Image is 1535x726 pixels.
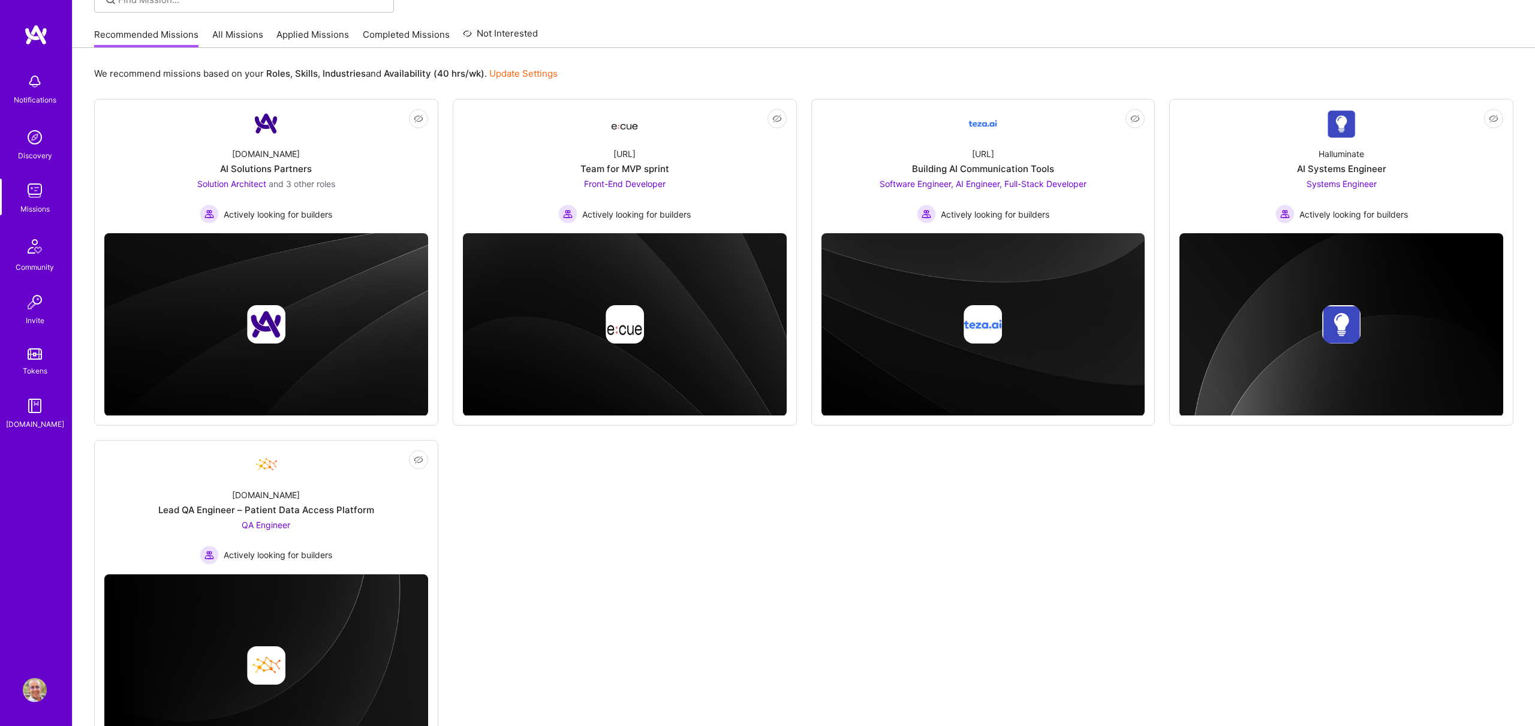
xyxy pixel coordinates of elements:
img: Company logo [1322,305,1361,344]
div: [DOMAIN_NAME] [232,489,300,501]
span: Actively looking for builders [1299,208,1408,221]
a: Company Logo[DOMAIN_NAME]Lead QA Engineer – Patient Data Access PlatformQA Engineer Actively look... [104,450,428,565]
a: Company Logo[URL]Building AI Communication ToolsSoftware Engineer, AI Engineer, Full-Stack Develo... [821,109,1145,224]
img: Actively looking for builders [200,204,219,224]
a: User Avatar [20,678,50,702]
div: [DOMAIN_NAME] [6,418,64,430]
a: Applied Missions [276,28,349,48]
div: [URL] [613,147,636,160]
img: Company logo [606,305,644,344]
span: and 3 other roles [269,179,335,189]
div: Community [16,261,54,273]
img: cover [821,233,1145,416]
img: Actively looking for builders [558,204,577,224]
span: Actively looking for builders [224,549,332,561]
img: Company Logo [252,109,281,138]
i: icon EyeClosed [1489,114,1498,123]
img: Actively looking for builders [1275,204,1295,224]
img: teamwork [23,179,47,203]
span: QA Engineer [242,520,290,530]
div: AI Systems Engineer [1297,162,1386,175]
img: Company Logo [610,113,639,134]
a: Company Logo[DOMAIN_NAME]AI Solutions PartnersSolution Architect and 3 other rolesActively lookin... [104,109,428,224]
a: Company LogoHalluminateAI Systems EngineerSystems Engineer Actively looking for buildersActively ... [1179,109,1503,224]
b: Roles [266,68,290,79]
a: Completed Missions [363,28,450,48]
img: logo [24,24,48,46]
div: Building AI Communication Tools [912,162,1054,175]
img: Company Logo [1327,110,1356,138]
img: bell [23,70,47,94]
a: All Missions [212,28,263,48]
div: Invite [26,314,44,327]
span: Software Engineer, AI Engineer, Full-Stack Developer [880,179,1086,189]
div: Discovery [18,149,52,162]
b: Skills [295,68,318,79]
img: cover [463,233,787,416]
div: Lead QA Engineer – Patient Data Access Platform [158,504,374,516]
i: icon EyeClosed [414,455,423,465]
a: Recommended Missions [94,28,198,48]
span: Actively looking for builders [582,208,691,221]
b: Industries [323,68,366,79]
a: Update Settings [489,68,558,79]
a: Company Logo[URL]Team for MVP sprintFront-End Developer Actively looking for buildersActively loo... [463,109,787,224]
span: Systems Engineer [1307,179,1377,189]
div: Missions [20,203,50,215]
span: Actively looking for builders [941,208,1049,221]
img: Company logo [247,305,285,344]
img: discovery [23,125,47,149]
div: Team for MVP sprint [580,162,669,175]
div: Halluminate [1319,147,1364,160]
img: Company Logo [252,450,281,479]
img: cover [104,233,428,416]
span: Solution Architect [197,179,266,189]
img: Invite [23,290,47,314]
img: Community [20,232,49,261]
img: User Avatar [23,678,47,702]
span: Front-End Developer [584,179,666,189]
div: AI Solutions Partners [220,162,312,175]
div: Tokens [23,364,47,377]
img: Actively looking for builders [200,546,219,565]
i: icon EyeClosed [414,114,423,123]
div: [URL] [972,147,994,160]
b: Availability (40 hrs/wk) [384,68,484,79]
span: Actively looking for builders [224,208,332,221]
img: Company logo [247,646,285,685]
img: tokens [28,348,42,360]
img: Company logo [964,305,1002,344]
p: We recommend missions based on your , , and . [94,67,558,80]
i: icon EyeClosed [772,114,782,123]
img: cover [1179,233,1503,417]
img: guide book [23,394,47,418]
div: Notifications [14,94,56,106]
div: [DOMAIN_NAME] [232,147,300,160]
img: Company Logo [968,109,997,138]
img: Actively looking for builders [917,204,936,224]
a: Not Interested [463,26,538,48]
i: icon EyeClosed [1130,114,1140,123]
